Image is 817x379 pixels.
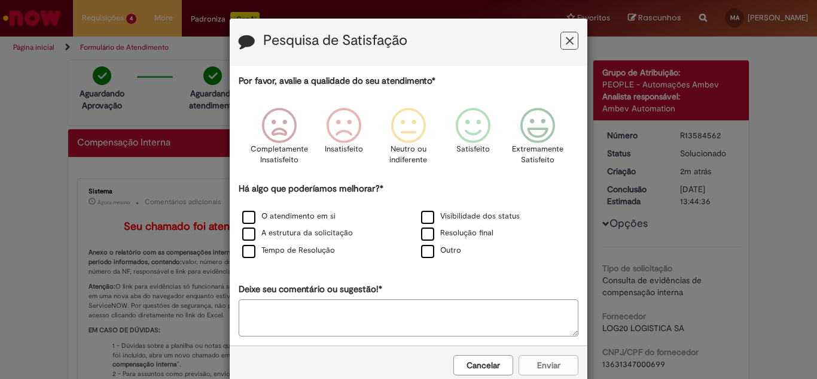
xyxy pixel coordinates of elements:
div: Neutro ou indiferente [378,99,439,181]
label: Resolução final [421,228,493,239]
label: Pesquisa de Satisfação [263,33,407,48]
label: Outro [421,245,461,256]
p: Neutro ou indiferente [387,144,430,166]
div: Completamente Insatisfeito [248,99,309,181]
div: Há algo que poderíamos melhorar?* [239,183,578,260]
label: A estrutura da solicitação [242,228,353,239]
div: Extremamente Satisfeito [507,99,568,181]
label: O atendimento em si [242,211,336,222]
label: Visibilidade dos status [421,211,520,222]
p: Extremamente Satisfeito [512,144,563,166]
p: Completamente Insatisfeito [251,144,308,166]
div: Satisfeito [443,99,504,181]
label: Por favor, avalie a qualidade do seu atendimento* [239,75,435,87]
p: Insatisfeito [325,144,363,155]
p: Satisfeito [456,144,490,155]
label: Deixe seu comentário ou sugestão!* [239,283,382,296]
label: Tempo de Resolução [242,245,335,256]
button: Cancelar [453,355,513,375]
div: Insatisfeito [313,99,374,181]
